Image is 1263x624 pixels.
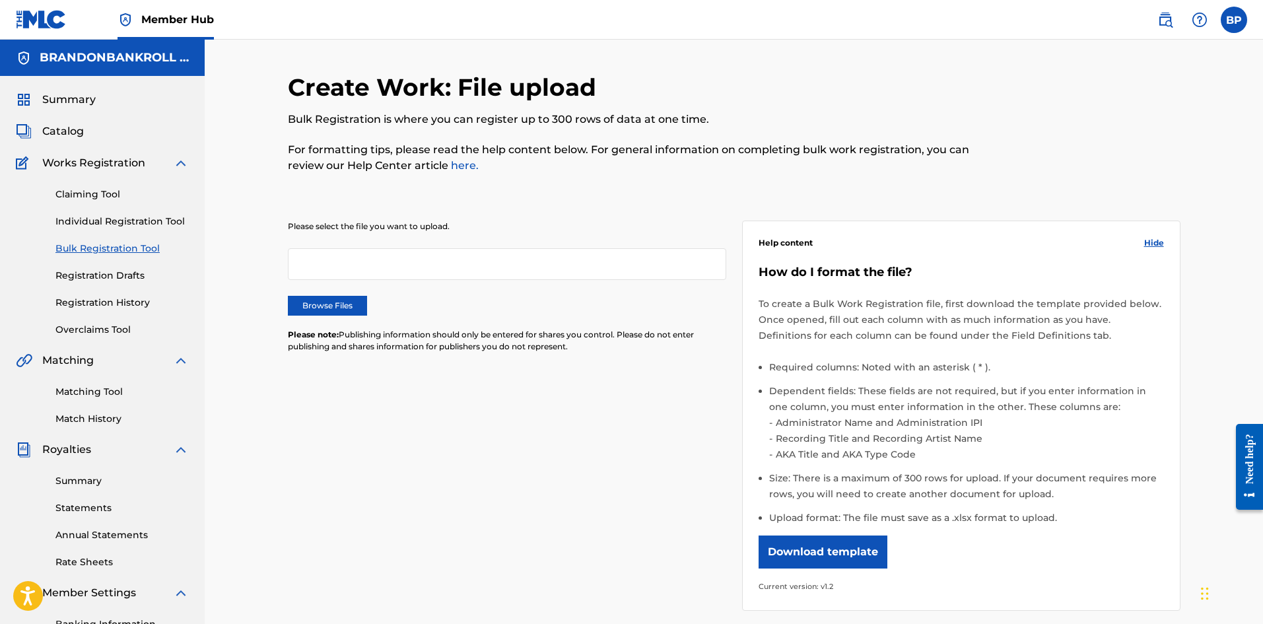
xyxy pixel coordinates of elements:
img: expand [173,585,189,601]
img: expand [173,353,189,368]
a: Individual Registration Tool [55,215,189,228]
a: Annual Statements [55,528,189,542]
img: Accounts [16,50,32,66]
p: Please select the file you want to upload. [288,221,726,232]
a: Public Search [1152,7,1178,33]
p: Current version: v1.2 [759,578,1164,594]
div: User Menu [1221,7,1247,33]
span: Catalog [42,123,84,139]
button: Download template [759,536,887,569]
span: Member Hub [141,12,214,27]
p: For formatting tips, please read the help content below. For general information on completing bu... [288,142,975,174]
a: SummarySummary [16,92,96,108]
img: Top Rightsholder [118,12,133,28]
a: Matching Tool [55,385,189,399]
a: Summary [55,474,189,488]
a: Match History [55,412,189,426]
p: Publishing information should only be entered for shares you control. Please do not enter publish... [288,329,726,353]
li: Administrator Name and Administration IPI [772,415,1164,431]
a: Registration Drafts [55,269,189,283]
img: expand [173,155,189,171]
span: Works Registration [42,155,145,171]
a: Registration History [55,296,189,310]
span: Help content [759,237,813,249]
img: MLC Logo [16,10,67,29]
img: Summary [16,92,32,108]
a: Rate Sheets [55,555,189,569]
a: Statements [55,501,189,515]
label: Browse Files [288,296,367,316]
img: search [1157,12,1173,28]
a: CatalogCatalog [16,123,84,139]
div: Help [1186,7,1213,33]
li: Size: There is a maximum of 300 rows for upload. If your document requires more rows, you will ne... [769,470,1164,510]
img: Member Settings [16,585,32,601]
h5: BRANDONBANKROLL PUBLISHING [40,50,189,65]
img: Works Registration [16,155,33,171]
span: Please note: [288,329,339,339]
span: Matching [42,353,94,368]
span: Hide [1144,237,1164,249]
p: Bulk Registration is where you can register up to 300 rows of data at one time. [288,112,975,127]
h5: How do I format the file? [759,265,1164,280]
img: Royalties [16,442,32,458]
span: Royalties [42,442,91,458]
div: Drag [1201,574,1209,613]
iframe: Resource Center [1226,414,1263,520]
img: Matching [16,353,32,368]
img: Catalog [16,123,32,139]
li: AKA Title and AKA Type Code [772,446,1164,462]
h2: Create Work: File upload [288,73,603,102]
img: expand [173,442,189,458]
a: Overclaims Tool [55,323,189,337]
span: Member Settings [42,585,136,601]
span: Summary [42,92,96,108]
a: Bulk Registration Tool [55,242,189,256]
a: Claiming Tool [55,188,189,201]
a: here. [448,159,479,172]
li: Dependent fields: These fields are not required, but if you enter information in one column, you ... [769,383,1164,470]
li: Recording Title and Recording Artist Name [772,431,1164,446]
img: help [1192,12,1208,28]
li: Required columns: Noted with an asterisk ( * ). [769,359,1164,383]
p: To create a Bulk Work Registration file, first download the template provided below. Once opened,... [759,296,1164,343]
iframe: Chat Widget [1197,561,1263,624]
li: Upload format: The file must save as a .xlsx format to upload. [769,510,1164,526]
